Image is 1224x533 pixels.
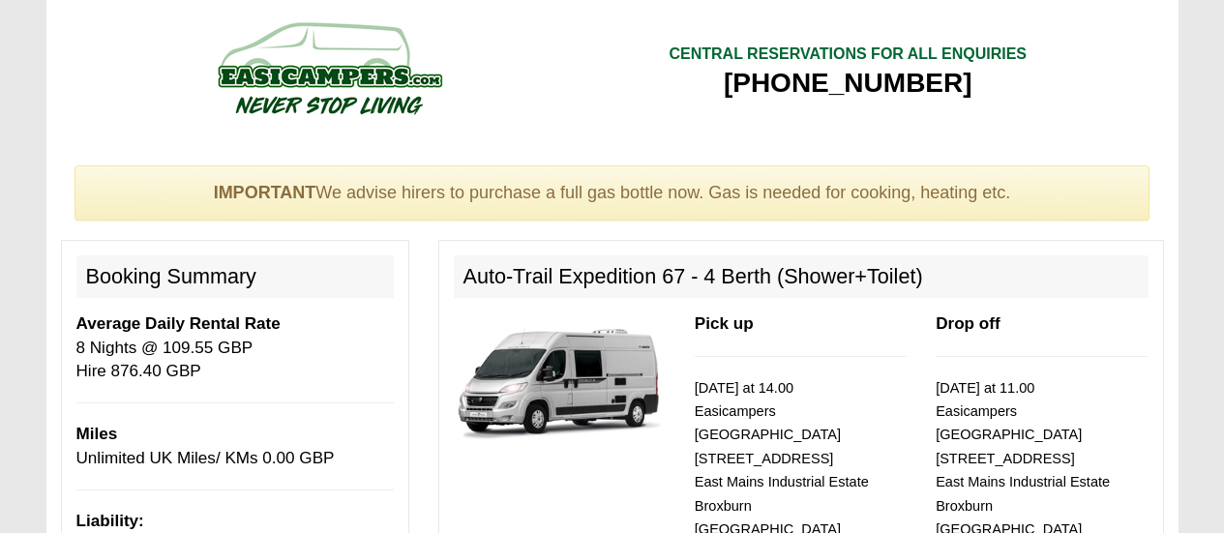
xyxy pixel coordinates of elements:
[76,314,281,333] b: Average Daily Rental Rate
[76,255,394,298] h2: Booking Summary
[454,312,666,449] img: 337.jpg
[454,255,1149,298] h2: Auto-Trail Expedition 67 - 4 Berth (Shower+Toilet)
[76,312,394,383] p: 8 Nights @ 109.55 GBP Hire 876.40 GBP
[75,165,1150,222] div: We advise hirers to purchase a full gas bottle now. Gas is needed for cooking, heating etc.
[145,15,513,121] img: campers-checkout-logo.png
[76,425,118,443] b: Miles
[669,66,1027,101] div: [PHONE_NUMBER]
[669,44,1027,66] div: CENTRAL RESERVATIONS FOR ALL ENQUIRIES
[76,423,394,470] p: Unlimited UK Miles/ KMs 0.00 GBP
[214,183,316,202] strong: IMPORTANT
[695,314,754,333] b: Pick up
[76,512,144,530] b: Liability:
[936,314,1000,333] b: Drop off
